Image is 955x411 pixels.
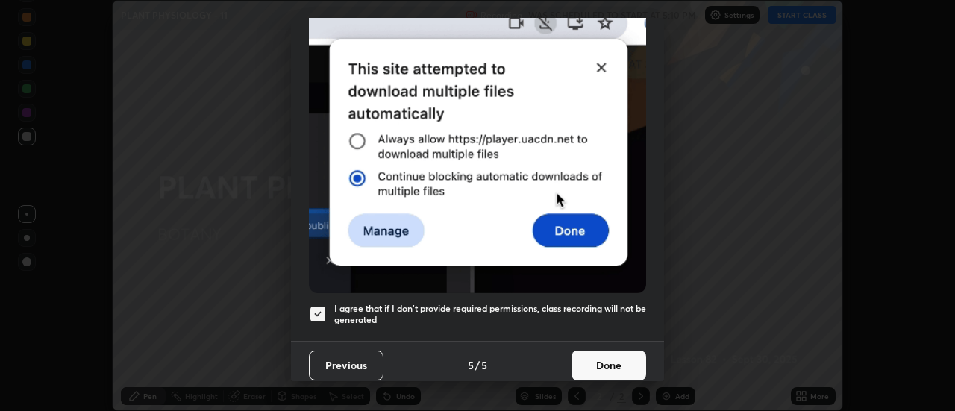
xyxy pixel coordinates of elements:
h4: / [475,357,480,373]
button: Done [572,351,646,380]
h4: 5 [468,357,474,373]
h5: I agree that if I don't provide required permissions, class recording will not be generated [334,303,646,326]
h4: 5 [481,357,487,373]
button: Previous [309,351,383,380]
